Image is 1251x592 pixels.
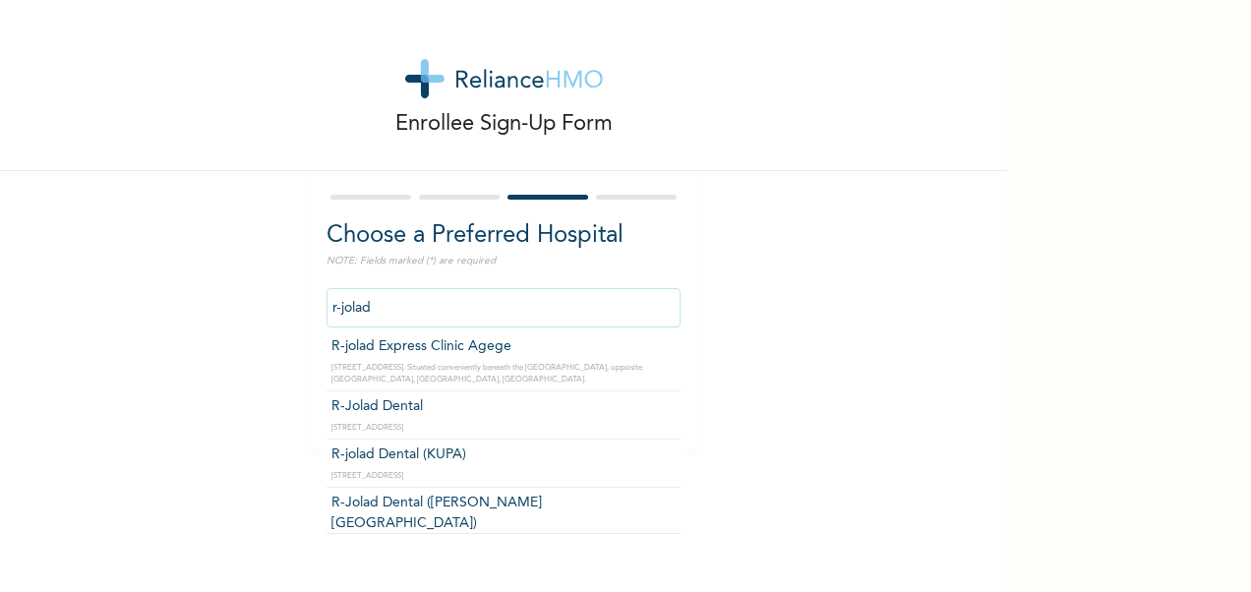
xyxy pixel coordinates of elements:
[331,493,676,534] p: R-Jolad Dental ([PERSON_NAME][GEOGRAPHIC_DATA])
[331,444,676,465] p: R-jolad Dental (KUPA)
[331,470,676,482] p: [STREET_ADDRESS]
[331,396,676,417] p: R-Jolad Dental
[395,108,613,141] p: Enrollee Sign-Up Form
[327,254,681,268] p: NOTE: Fields marked (*) are required
[331,362,676,385] p: [STREET_ADDRESS]. Situated conveniently beneath the [GEOGRAPHIC_DATA], opposite [GEOGRAPHIC_DATA]...
[405,59,603,98] img: logo
[327,288,681,327] input: Search by name, address or governorate
[331,422,676,434] p: [STREET_ADDRESS]
[331,336,676,357] p: R-jolad Express Clinic Agege
[327,218,681,254] h2: Choose a Preferred Hospital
